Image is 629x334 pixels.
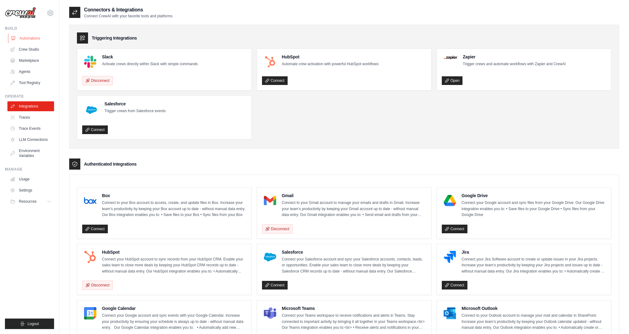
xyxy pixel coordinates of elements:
[462,192,606,199] h4: Google Drive
[262,76,288,85] a: Connect
[82,225,108,233] a: Connect
[102,200,247,218] p: Connect to your Box account to access, create, and update files in Box. Increase your team’s prod...
[7,101,54,111] a: Integrations
[7,124,54,133] a: Trace Events
[82,76,113,85] button: Disconnect
[442,76,462,85] a: Open
[282,256,426,275] p: Connect your Salesforce account and sync your Salesforce accounts, contacts, leads, or opportunit...
[84,14,172,19] p: Connect CrewAI with your favorite tools and platforms
[7,174,54,184] a: Usage
[282,200,426,218] p: Connect to your Gmail account to manage your emails and drafts in Gmail. Increase your team’s pro...
[102,256,247,275] p: Connect your HubSpot account to sync records from your HubSpot CRM. Enable your sales team to clo...
[19,199,36,204] span: Resources
[7,67,54,77] a: Agents
[102,305,247,311] h4: Google Calendar
[5,319,54,329] button: Logout
[462,200,606,218] p: Connect your Google account and sync files from your Google Drive. Our Google Drive integration e...
[84,251,96,263] img: HubSpot Logo
[5,167,54,172] div: Manage
[264,307,276,319] img: Microsoft Teams Logo
[82,281,113,290] button: Disconnect
[264,194,276,207] img: Gmail Logo
[7,112,54,122] a: Traces
[102,313,247,331] p: Connect your Google account and sync events with your Google Calendar. Increase your productivity...
[462,249,606,255] h4: Jira
[7,197,54,206] button: Resources
[282,305,426,311] h4: Microsoft Teams
[102,249,247,255] h4: HubSpot
[282,192,426,199] h4: Gmail
[262,224,293,234] button: Disconnect
[84,194,96,207] img: Box Logo
[104,101,166,107] h4: Salesforce
[264,251,276,263] img: Salesforce Logo
[5,26,54,31] div: Build
[444,56,457,59] img: Zapier Logo
[463,61,566,67] p: Trigger crews and automate workflows with Zapier and CrewAI
[84,307,96,319] img: Google Calendar Logo
[7,185,54,195] a: Settings
[7,146,54,161] a: Environment Variables
[282,54,378,60] h4: HubSpot
[102,192,247,199] h4: Box
[104,108,166,114] p: Trigger crews from Salesforce events
[7,44,54,54] a: Crew Studio
[282,313,426,331] p: Connect your Teams workspace to receive notifications and alerts in Teams. Stay connected to impo...
[8,33,55,43] a: Automations
[442,225,467,233] a: Connect
[5,94,54,99] div: Operate
[462,313,606,331] p: Connect to your Outlook account to manage your mail and calendar in SharePoint. Increase your tea...
[84,161,137,167] h3: Authenticated Integrations
[5,7,36,19] img: Logo
[264,56,276,68] img: HubSpot Logo
[282,249,426,255] h4: Salesforce
[92,35,137,41] h3: Triggering Integrations
[282,61,378,67] p: Automate crew activation with powerful HubSpot workflows
[262,281,288,290] a: Connect
[102,61,198,67] p: Activate crews directly within Slack with simple commands
[442,281,467,290] a: Connect
[462,256,606,275] p: Connect your Jira Software account to create or update issues in your Jira projects. Increase you...
[84,56,96,68] img: Slack Logo
[7,78,54,88] a: Tool Registry
[84,103,99,117] img: Salesforce Logo
[84,6,172,14] h2: Connectors & Integrations
[463,54,566,60] h4: Zapier
[444,251,456,263] img: Jira Logo
[7,135,54,145] a: LLM Connections
[444,307,456,319] img: Microsoft Outlook Logo
[102,54,198,60] h4: Slack
[444,194,456,207] img: Google Drive Logo
[462,305,606,311] h4: Microsoft Outlook
[7,56,54,66] a: Marketplace
[82,125,108,134] a: Connect
[27,321,39,326] span: Logout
